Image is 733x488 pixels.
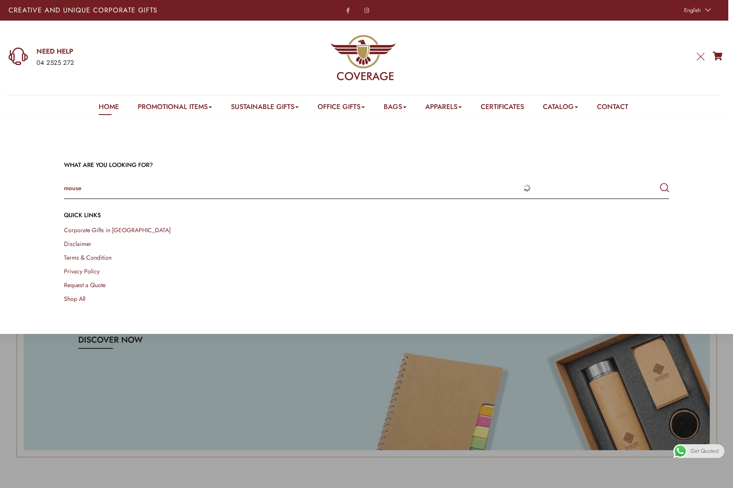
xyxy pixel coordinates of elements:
[64,161,669,170] h3: WHAT ARE YOU LOOKING FOR?
[64,239,91,248] a: Disclaimer
[138,102,212,115] a: Promotional Items
[64,267,100,276] a: Privacy Policy
[9,7,289,14] p: Creative and Unique Corporate Gifts
[481,102,524,115] a: Certificates
[384,102,406,115] a: Bags
[684,6,701,14] span: English
[680,4,713,16] a: English
[231,102,299,115] a: Sustainable Gifts
[64,253,112,262] a: Terms & Condition
[691,444,719,458] span: Get Quotes!
[64,211,669,220] h4: QUICK LINKs
[64,281,106,289] a: Request a Quote
[318,102,365,115] a: Office Gifts
[36,47,238,56] a: NEED HELP
[99,102,119,115] a: Home
[36,58,238,69] div: 04 2525 272
[64,294,85,303] a: Shop All
[543,102,578,115] a: Catalog
[64,226,171,234] a: Corporate Gifts in [GEOGRAPHIC_DATA]
[425,102,462,115] a: Apparels
[597,102,628,115] a: Contact
[64,178,548,198] input: Search products...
